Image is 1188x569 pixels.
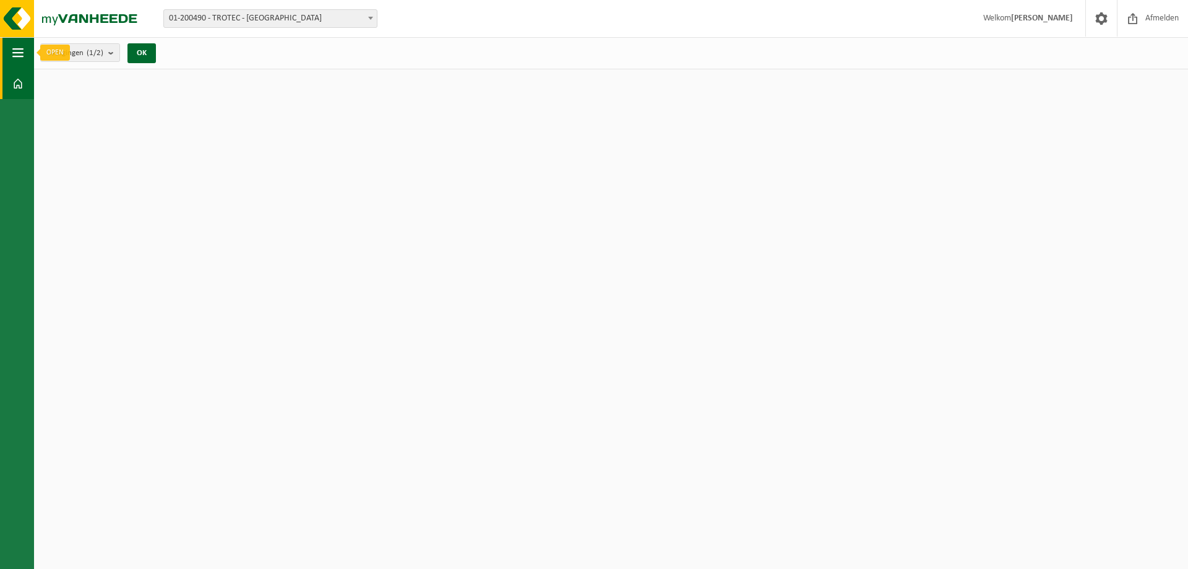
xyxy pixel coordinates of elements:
button: Vestigingen(1/2) [40,43,120,62]
button: OK [127,43,156,63]
span: Vestigingen [47,44,103,63]
span: 01-200490 - TROTEC - VEURNE [164,10,377,27]
count: (1/2) [87,49,103,57]
strong: [PERSON_NAME] [1011,14,1073,23]
span: 01-200490 - TROTEC - VEURNE [163,9,377,28]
